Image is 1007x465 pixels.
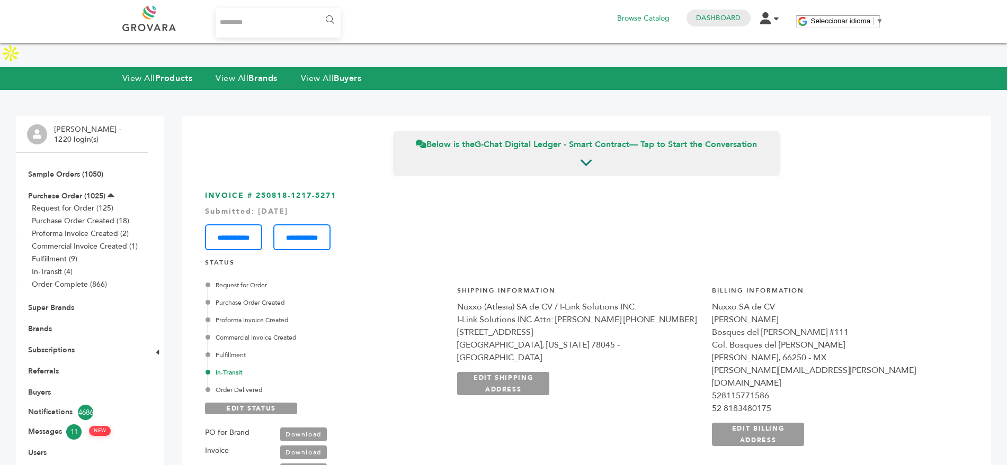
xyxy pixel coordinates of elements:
[216,8,341,38] input: Search...
[457,339,701,364] div: [GEOGRAPHIC_DATA], [US_STATE] 78045 - [GEOGRAPHIC_DATA]
[712,389,956,402] div: 528115771586
[712,326,956,339] div: Bosques del [PERSON_NAME] #111
[457,286,701,300] h4: Shipping Information
[32,267,73,277] a: In-Transit (4)
[712,351,956,364] div: [PERSON_NAME], 66250 - MX
[696,13,741,23] a: Dashboard
[205,426,249,439] label: PO for Brand
[208,315,445,325] div: Proforma Invoice Created
[32,241,138,251] a: Commercial Invoice Created (1)
[32,279,107,289] a: Order Complete (866)
[712,364,956,389] div: [PERSON_NAME][EMAIL_ADDRESS][PERSON_NAME][DOMAIN_NAME]
[457,313,701,326] div: I-Link Solutions INC Attn: [PERSON_NAME] [PHONE_NUMBER]
[28,405,136,420] a: Notifications4686
[712,339,956,351] div: Col. Bosques del [PERSON_NAME]
[248,72,277,84] strong: Brands
[28,448,47,458] a: Users
[78,405,93,420] span: 4686
[712,300,956,313] div: Nuxxo SA de CV
[457,300,701,313] div: Nuxxo (Atlesia) SA de CV / I-Link Solutions INC.
[28,303,74,313] a: Super Brands
[208,368,445,377] div: In-Transit
[811,17,884,25] a: Seleccionar idioma​
[280,445,327,459] a: Download
[712,313,956,326] div: [PERSON_NAME]
[617,13,670,24] a: Browse Catalog
[28,345,75,355] a: Subscriptions
[122,72,193,84] a: View AllProducts
[27,124,47,144] img: profile.png
[280,427,327,441] a: Download
[28,169,103,179] a: Sample Orders (1050)
[416,139,757,150] span: Below is the — Tap to Start the Conversation
[876,17,883,25] span: ▼
[208,280,445,290] div: Request for Order
[205,258,968,272] h4: STATUS
[457,326,701,339] div: [STREET_ADDRESS]
[205,444,229,457] label: Invoice
[28,366,59,376] a: Referrals
[301,72,362,84] a: View AllBuyers
[334,72,361,84] strong: Buyers
[28,424,136,440] a: Messages11 NEW
[208,333,445,342] div: Commercial Invoice Created
[32,229,129,239] a: Proforma Invoice Created (2)
[457,372,549,395] a: EDIT SHIPPING ADDRESS
[712,286,956,300] h4: Billing Information
[475,139,629,150] strong: G-Chat Digital Ledger - Smart Contract
[208,385,445,395] div: Order Delivered
[712,402,956,415] div: 52 8183480175
[205,403,297,414] a: EDIT STATUS
[32,203,113,213] a: Request for Order (125)
[66,424,82,440] span: 11
[208,298,445,307] div: Purchase Order Created
[205,190,968,250] h3: INVOICE # 250818-1217-5271
[712,423,804,446] a: EDIT BILLING ADDRESS
[208,350,445,360] div: Fulfillment
[155,72,192,84] strong: Products
[205,206,968,217] div: Submitted: [DATE]
[89,426,111,436] span: NEW
[28,387,51,397] a: Buyers
[811,17,871,25] span: Seleccionar idioma
[32,254,77,264] a: Fulfillment (9)
[54,124,124,145] li: [PERSON_NAME] - 1220 login(s)
[32,216,129,226] a: Purchase Order Created (18)
[28,191,105,201] a: Purchase Order (1025)
[216,72,278,84] a: View AllBrands
[28,324,52,334] a: Brands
